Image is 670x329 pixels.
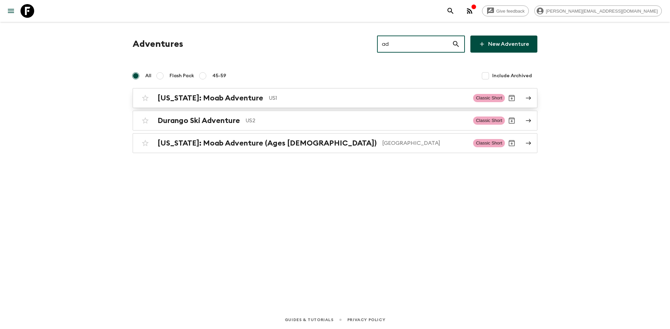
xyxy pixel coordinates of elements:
a: Privacy Policy [347,316,385,324]
button: Archive [505,136,519,150]
span: Classic Short [473,116,505,125]
p: US2 [245,116,468,125]
a: New Adventure [470,36,537,53]
h2: [US_STATE]: Moab Adventure (Ages [DEMOGRAPHIC_DATA]) [158,139,377,148]
a: Guides & Tutorials [285,316,334,324]
a: [US_STATE]: Moab Adventure (Ages [DEMOGRAPHIC_DATA])[GEOGRAPHIC_DATA]Classic ShortArchive [133,133,537,153]
h1: Adventures [133,37,183,51]
button: menu [4,4,18,18]
div: [PERSON_NAME][EMAIL_ADDRESS][DOMAIN_NAME] [534,5,662,16]
span: 45-59 [212,72,226,79]
span: All [145,72,151,79]
button: search adventures [444,4,457,18]
button: Archive [505,114,519,127]
span: Classic Short [473,94,505,102]
span: Include Archived [492,72,532,79]
span: Classic Short [473,139,505,147]
input: e.g. AR1, Argentina [377,35,452,54]
h2: [US_STATE]: Moab Adventure [158,94,263,102]
p: US1 [269,94,468,102]
a: [US_STATE]: Moab AdventureUS1Classic ShortArchive [133,88,537,108]
span: Give feedback [493,9,528,14]
span: Flash Pack [170,72,194,79]
p: [GEOGRAPHIC_DATA] [382,139,468,147]
span: [PERSON_NAME][EMAIL_ADDRESS][DOMAIN_NAME] [542,9,661,14]
a: Durango Ski AdventureUS2Classic ShortArchive [133,111,537,131]
button: Archive [505,91,519,105]
h2: Durango Ski Adventure [158,116,240,125]
a: Give feedback [482,5,529,16]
